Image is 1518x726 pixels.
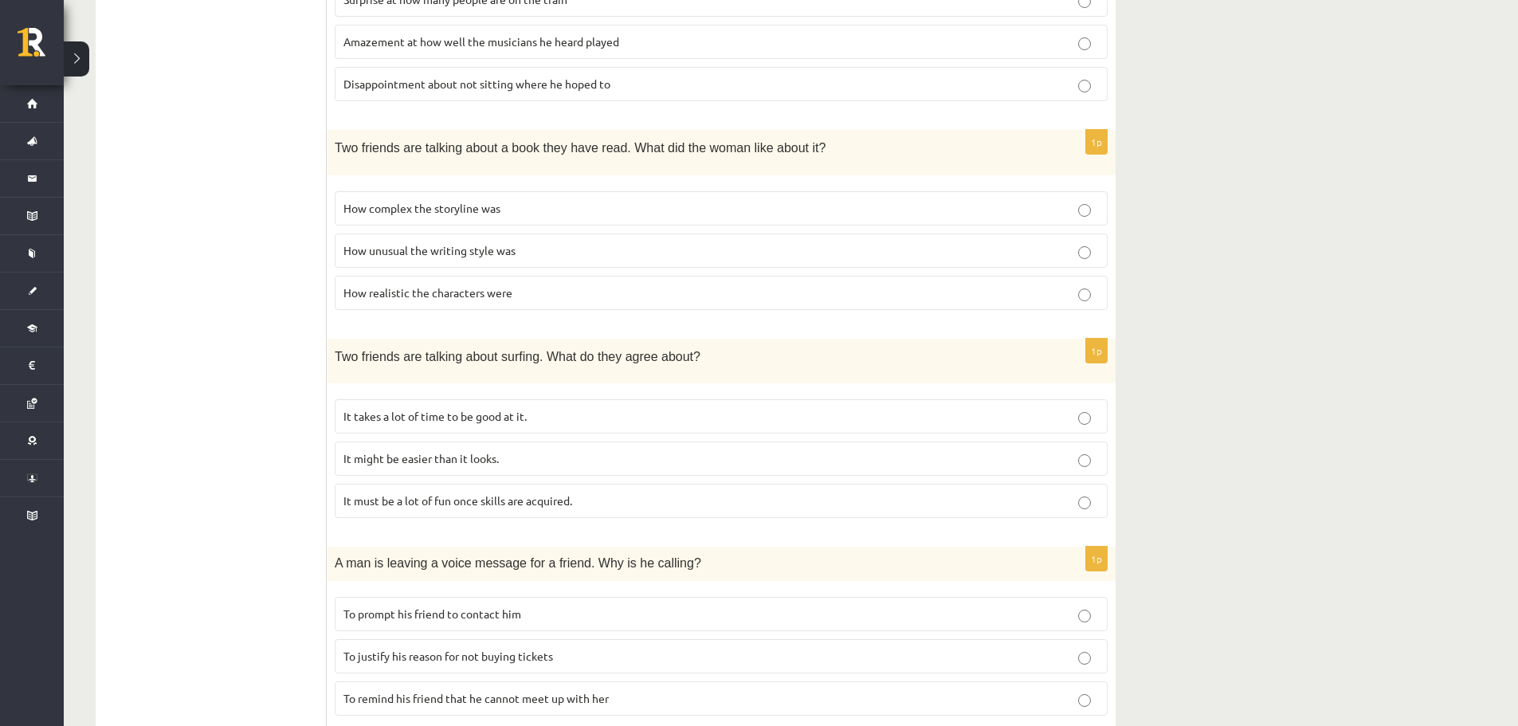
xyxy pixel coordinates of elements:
[343,649,553,663] span: To justify his reason for not buying tickets
[1078,204,1091,217] input: How complex the storyline was
[1078,288,1091,301] input: How realistic the characters were
[1078,246,1091,259] input: How unusual the writing style was
[343,606,521,621] span: To prompt his friend to contact him
[343,451,499,465] span: It might be easier than it looks.
[343,285,512,300] span: How realistic the characters were
[343,691,609,705] span: To remind his friend that he cannot meet up with her
[1085,129,1108,155] p: 1p
[18,28,64,68] a: Rīgas 1. Tālmācības vidusskola
[343,34,619,49] span: Amazement at how well the musicians he heard played
[1078,496,1091,509] input: It must be a lot of fun once skills are acquired.
[1078,652,1091,665] input: To justify his reason for not buying tickets
[343,493,572,508] span: It must be a lot of fun once skills are acquired.
[1078,80,1091,92] input: Disappointment about not sitting where he hoped to
[1085,338,1108,363] p: 1p
[343,243,516,257] span: How unusual the writing style was
[1078,454,1091,467] input: It might be easier than it looks.
[343,409,527,423] span: It takes a lot of time to be good at it.
[1078,412,1091,425] input: It takes a lot of time to be good at it.
[335,141,826,155] span: Two friends are talking about a book they have read. What did the woman like about it?
[343,201,500,215] span: How complex the storyline was
[335,556,701,570] span: A man is leaving a voice message for a friend. Why is he calling?
[1078,694,1091,707] input: To remind his friend that he cannot meet up with her
[1085,546,1108,571] p: 1p
[335,350,700,363] span: Two friends are talking about surfing. What do they agree about?
[1078,610,1091,622] input: To prompt his friend to contact him
[1078,37,1091,50] input: Amazement at how well the musicians he heard played
[343,77,610,91] span: Disappointment about not sitting where he hoped to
